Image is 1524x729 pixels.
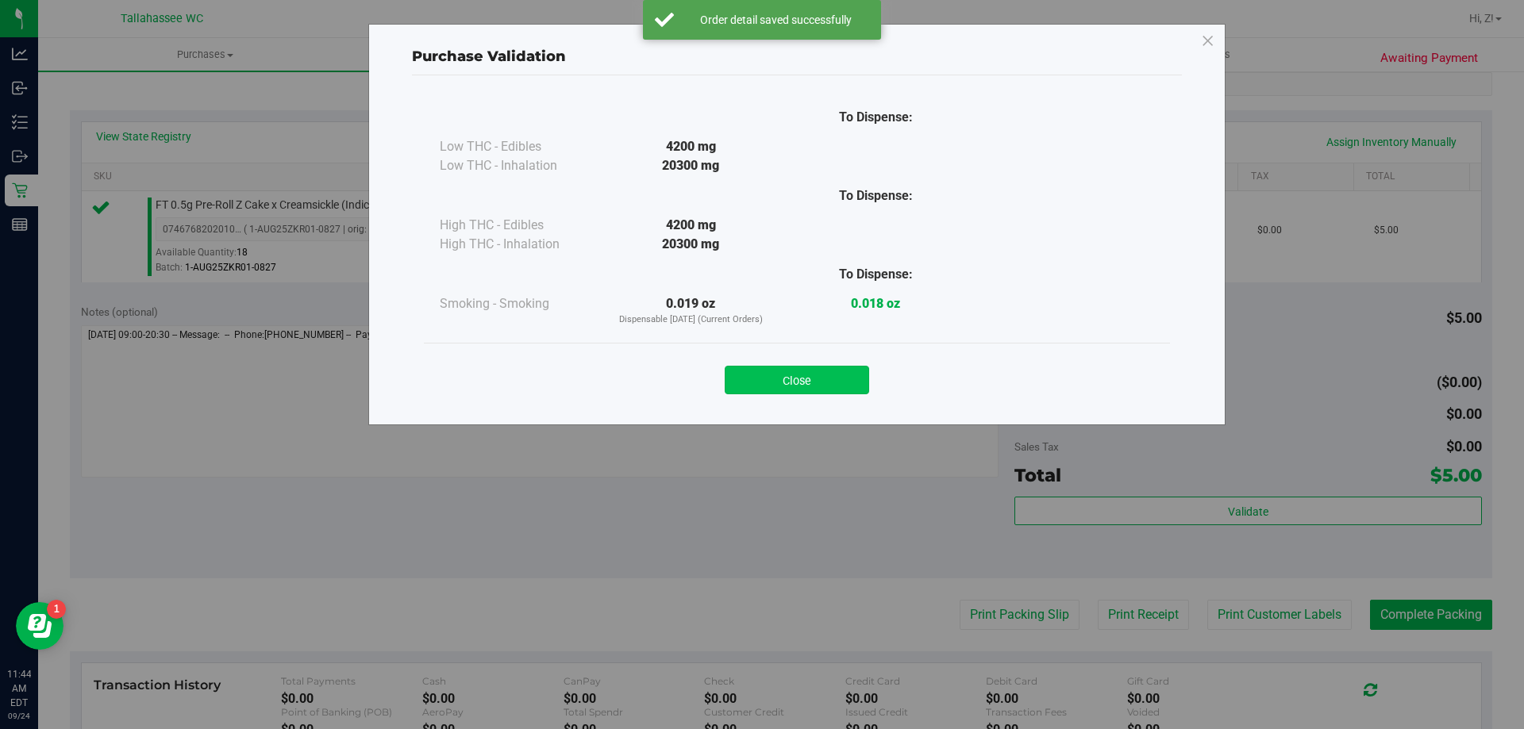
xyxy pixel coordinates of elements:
div: Low THC - Inhalation [440,156,598,175]
p: Dispensable [DATE] (Current Orders) [598,313,783,327]
div: High THC - Edibles [440,216,598,235]
div: High THC - Inhalation [440,235,598,254]
span: Purchase Validation [412,48,566,65]
iframe: Resource center unread badge [47,600,66,619]
button: Close [725,366,869,394]
div: 20300 mg [598,235,783,254]
iframe: Resource center [16,602,63,650]
div: Smoking - Smoking [440,294,598,313]
div: 4200 mg [598,216,783,235]
div: To Dispense: [783,108,968,127]
div: To Dispense: [783,186,968,205]
div: To Dispense: [783,265,968,284]
div: Order detail saved successfully [683,12,869,28]
div: 0.019 oz [598,294,783,327]
div: 20300 mg [598,156,783,175]
div: 4200 mg [598,137,783,156]
strong: 0.018 oz [851,296,900,311]
div: Low THC - Edibles [440,137,598,156]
